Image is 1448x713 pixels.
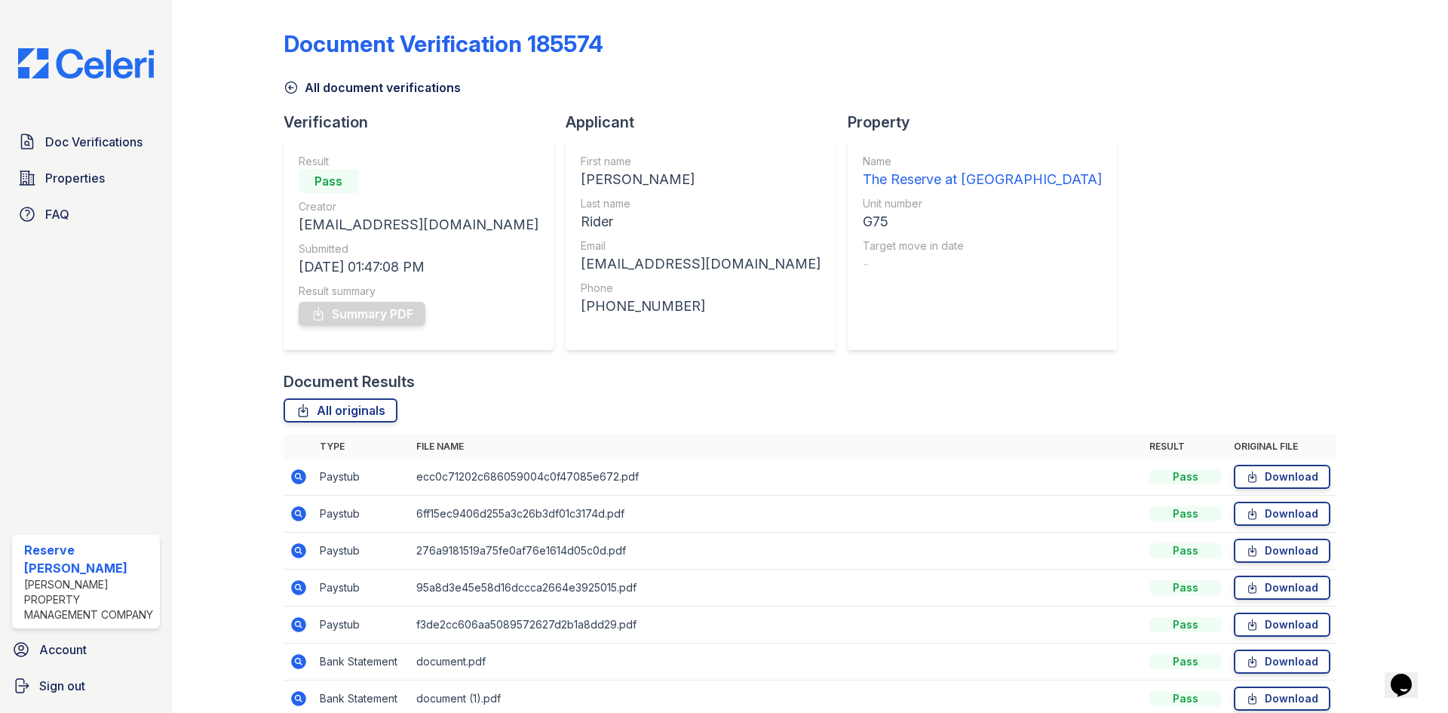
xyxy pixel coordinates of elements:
[12,163,160,193] a: Properties
[1234,465,1330,489] a: Download
[863,154,1102,169] div: Name
[581,238,821,254] div: Email
[410,607,1143,644] td: f3de2cc606aa5089572627d2b1a8dd29.pdf
[410,496,1143,533] td: 6ff15ec9406d255a3c26b3df01c3174d.pdf
[284,398,397,423] a: All originals
[12,199,160,229] a: FAQ
[6,48,166,78] img: CE_Logo_Blue-a8612792a0a2168367f1c8372b55b34899dd931a85d93a1a3d3e32e68fde9ad4.png
[410,435,1143,459] th: File name
[581,211,821,232] div: Rider
[1234,687,1330,711] a: Download
[1149,469,1222,484] div: Pass
[581,154,821,169] div: First name
[314,607,410,644] td: Paystub
[314,533,410,570] td: Paystub
[299,284,538,299] div: Result summary
[410,459,1143,496] td: ecc0c71202c686059004c0f47085e672.pdf
[581,296,821,317] div: [PHONE_NUMBER]
[1149,654,1222,669] div: Pass
[45,205,69,223] span: FAQ
[284,112,566,133] div: Verification
[45,133,143,151] span: Doc Verifications
[6,671,166,701] a: Sign out
[24,541,154,577] div: Reserve [PERSON_NAME]
[1143,435,1228,459] th: Result
[1234,650,1330,674] a: Download
[566,112,848,133] div: Applicant
[39,677,85,695] span: Sign out
[1149,580,1222,595] div: Pass
[314,644,410,681] td: Bank Statement
[1149,691,1222,706] div: Pass
[1149,543,1222,558] div: Pass
[1228,435,1336,459] th: Original file
[299,241,538,257] div: Submitted
[284,371,415,392] div: Document Results
[863,196,1102,211] div: Unit number
[24,577,154,622] div: [PERSON_NAME] Property Management Company
[1234,539,1330,563] a: Download
[299,199,538,214] div: Creator
[863,238,1102,254] div: Target move in date
[284,30,603,57] div: Document Verification 185574
[39,641,87,659] span: Account
[299,169,359,193] div: Pass
[863,254,1102,275] div: -
[581,169,821,190] div: [PERSON_NAME]
[284,78,461,97] a: All document verifications
[581,196,821,211] div: Last name
[1149,617,1222,632] div: Pass
[12,127,160,157] a: Doc Verifications
[1385,653,1433,698] iframe: chat widget
[314,570,410,607] td: Paystub
[299,257,538,278] div: [DATE] 01:47:08 PM
[314,435,410,459] th: Type
[410,570,1143,607] td: 95a8d3e45e58d16dccca2664e3925015.pdf
[1234,613,1330,637] a: Download
[848,112,1129,133] div: Property
[863,169,1102,190] div: The Reserve at [GEOGRAPHIC_DATA]
[299,214,538,235] div: [EMAIL_ADDRESS][DOMAIN_NAME]
[863,154,1102,190] a: Name The Reserve at [GEOGRAPHIC_DATA]
[314,459,410,496] td: Paystub
[6,635,166,665] a: Account
[863,211,1102,232] div: G75
[299,154,538,169] div: Result
[1234,502,1330,526] a: Download
[581,281,821,296] div: Phone
[1234,576,1330,600] a: Download
[410,644,1143,681] td: document.pdf
[45,169,105,187] span: Properties
[314,496,410,533] td: Paystub
[1149,506,1222,521] div: Pass
[410,533,1143,570] td: 276a9181519a75fe0af76e1614d05c0d.pdf
[581,254,821,275] div: [EMAIL_ADDRESS][DOMAIN_NAME]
